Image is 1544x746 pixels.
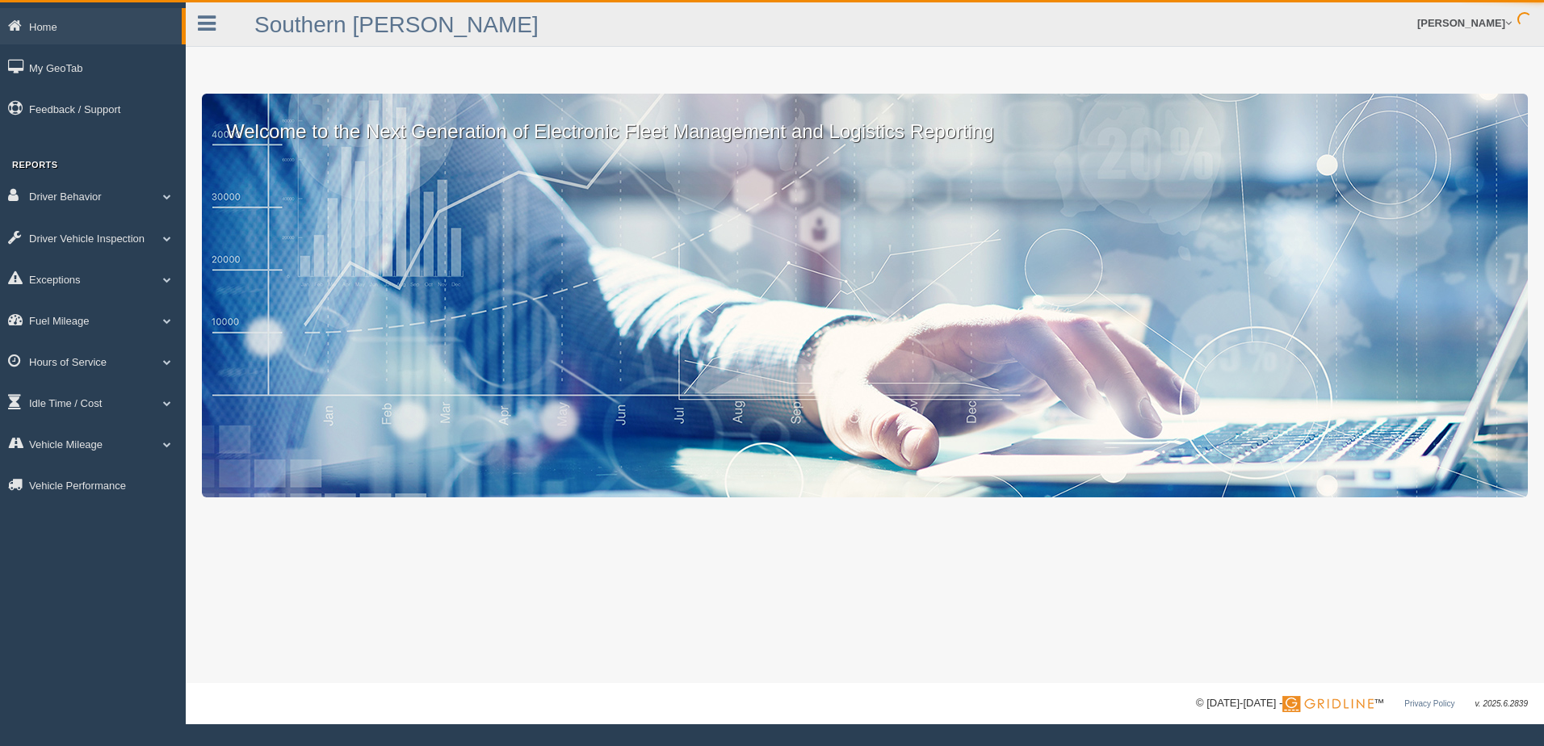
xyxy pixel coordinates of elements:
div: © [DATE]-[DATE] - ™ [1196,695,1528,712]
a: Southern [PERSON_NAME] [254,12,539,37]
span: v. 2025.6.2839 [1475,699,1528,708]
img: Gridline [1282,696,1374,712]
p: Welcome to the Next Generation of Electronic Fleet Management and Logistics Reporting [202,94,1528,145]
a: Privacy Policy [1404,699,1454,708]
